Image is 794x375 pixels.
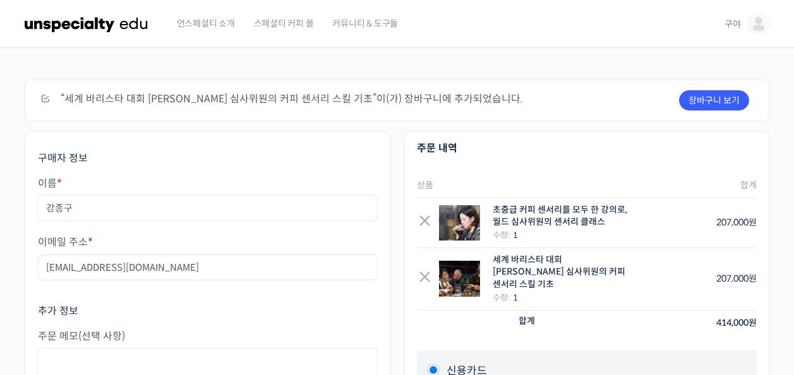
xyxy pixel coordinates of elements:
[417,215,433,230] a: Remove this item
[679,90,749,110] a: 장바구니 보기
[38,331,378,342] label: 주문 메모
[57,177,62,190] abbr: 필수
[38,254,378,280] input: username@domain.com
[38,178,378,189] label: 이름
[513,230,518,241] strong: 1
[88,235,93,249] abbr: 필수
[716,217,757,228] bdi: 207,000
[637,173,756,198] th: 합계
[38,304,378,318] h3: 추가 정보
[417,311,638,335] th: 합계
[38,152,378,165] h3: 구매자 정보
[38,237,378,248] label: 이메일 주소
[493,204,630,229] div: 초중급 커피 센서리를 모두 한 강의로, 월드 심사위원의 센서리 클래스
[493,254,630,291] div: 세계 바리스타 대회 [PERSON_NAME] 심사위원의 커피 센서리 스킬 기초
[417,173,638,198] th: 상품
[749,273,757,284] span: 원
[417,271,433,287] a: Remove this item
[417,141,757,155] h3: 주문 내역
[716,273,757,284] bdi: 207,000
[716,317,757,328] bdi: 414,000
[493,229,630,242] div: 수량:
[513,292,518,303] strong: 1
[25,80,770,121] div: “세계 바리스타 대회 [PERSON_NAME] 심사위원의 커피 센서리 스킬 기초”이(가) 장바구니에 추가되었습니다.
[725,18,741,30] span: 구야
[749,217,757,228] span: 원
[749,317,757,328] span: 원
[78,330,125,343] span: (선택 사항)
[493,291,630,304] div: 수량:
